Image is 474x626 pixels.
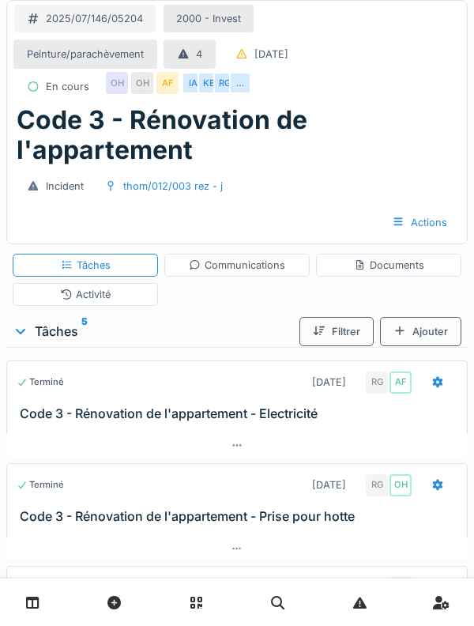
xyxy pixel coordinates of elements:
h3: Code 3 - Rénovation de l'appartement - Electricité [20,406,461,421]
div: RG [389,577,412,599]
h1: Code 3 - Rénovation de l'appartement [17,105,457,166]
div: 2000 - Invest [176,11,241,26]
div: AF [156,72,179,94]
div: thom/012/003 rez - j [123,179,223,194]
div: RG [366,371,388,394]
div: [DATE] [254,47,288,62]
div: Actions [378,208,461,237]
div: Terminé [17,375,64,389]
sup: 5 [81,322,88,341]
div: En cours [46,79,89,94]
div: Activité [60,287,111,302]
h3: Code 3 - Rénovation de l'appartement - Prise pour hotte [20,509,461,524]
div: 2025/07/146/05204 [46,11,143,26]
div: AF [389,371,412,394]
div: [DATE] [312,375,346,390]
div: [DATE] [312,477,346,492]
div: … [229,72,251,94]
div: Filtrer [299,317,374,346]
div: KE [197,72,220,94]
div: Communications [189,258,285,273]
div: RG [366,474,388,496]
div: 4 [196,47,202,62]
div: OH [106,72,128,94]
div: Peinture/parachèvement [27,47,144,62]
div: RG [213,72,235,94]
div: IA [182,72,204,94]
div: Ajouter [380,317,461,346]
div: Documents [354,258,424,273]
div: Tâches [13,322,293,341]
div: Terminé [17,478,64,492]
div: OH [131,72,153,94]
div: Tâches [61,258,111,273]
div: OH [389,474,412,496]
div: Incident [46,179,84,194]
